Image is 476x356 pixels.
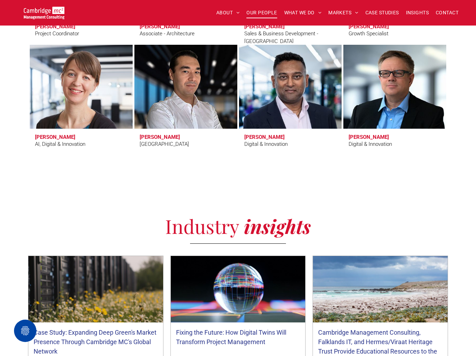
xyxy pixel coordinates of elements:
[171,256,306,322] a: Crystal ball on a neon floor
[140,23,180,30] h3: [PERSON_NAME]
[402,7,432,18] a: INSIGHTS
[325,7,362,18] a: MARKETS
[349,140,392,148] div: Digital & Innovation
[30,45,133,129] a: Dr Zoë Webster | AI, Digital & Innovation | Cambridge Management Consulting
[362,7,402,18] a: CASE STUDIES
[35,23,75,30] h3: [PERSON_NAME]
[24,8,65,15] a: Your Business Transformed | Cambridge Management Consulting
[349,23,389,30] h3: [PERSON_NAME]
[432,7,462,18] a: CONTACT
[213,7,243,18] a: ABOUT
[24,7,65,19] img: Go to Homepage
[165,213,239,239] span: Industry
[244,213,311,239] span: insights
[349,30,388,38] div: Growth Specialist
[28,256,163,322] a: A Data centre in a field
[343,45,446,129] a: Our People | Cambridge Management Consulting
[244,23,285,30] h3: [PERSON_NAME]
[34,328,158,356] a: Case Study: Expanding Deep Green's Market Presence Through Cambridge MC's Global Network
[140,30,195,38] div: Associate - Architecture
[140,140,189,148] div: [GEOGRAPHIC_DATA]
[35,140,85,148] div: AI, Digital & Innovation
[281,7,325,18] a: WHAT WE DO
[140,134,180,140] h3: [PERSON_NAME]
[134,45,237,129] a: Gustavo Zucchi | Latin America | Cambridge Management Consulting
[239,45,342,129] a: Rachi Weerasinghe | Digital & Innovation | Cambridge Management Consulting
[244,140,288,148] div: Digital & Innovation
[244,134,285,140] h3: [PERSON_NAME]
[35,134,75,140] h3: [PERSON_NAME]
[244,30,337,45] div: Sales & Business Development - [GEOGRAPHIC_DATA]
[313,256,448,322] a: A vivid photo of the skyline of Stanley on the Falkland Islands
[176,328,300,347] a: Fixing the Future: How Digital Twins Will Transform Project Management
[349,134,389,140] h3: [PERSON_NAME]
[243,7,280,18] a: OUR PEOPLE
[35,30,79,38] div: Project Coordinator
